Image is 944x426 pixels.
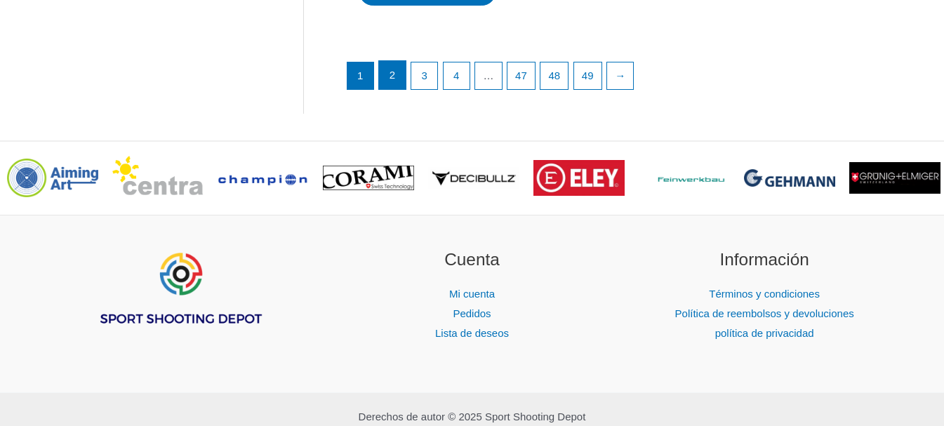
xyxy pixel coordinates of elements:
[548,69,560,81] font: 48
[347,62,374,89] span: Página 1
[379,61,406,89] a: Página 2
[533,160,625,196] img: logotipo de la marca
[444,250,500,269] font: Cuenta
[343,284,601,343] nav: Cuenta
[636,284,893,343] nav: Información
[540,62,568,89] a: Página 48
[453,69,459,81] font: 4
[51,247,309,361] aside: Widget de pie de página 1
[357,69,363,81] font: 1
[359,411,586,422] font: Derechos de autor © 2025 Sport Shooting Depot
[720,250,809,269] font: Información
[483,69,493,81] font: …
[444,62,470,89] a: Página 4
[715,327,814,339] a: política de privacidad
[390,69,395,81] font: 2
[449,288,495,300] a: Mi cuenta
[615,69,625,81] font: →
[453,307,491,319] a: Pedidos
[709,288,820,300] a: Términos y condiciones
[435,327,509,339] a: Lista de deseos
[515,69,527,81] font: 47
[346,60,893,97] nav: Paginación de productos
[574,62,601,89] a: Página 49
[675,307,854,319] a: Política de reembolsos y devoluciones
[507,62,535,89] a: Página 47
[607,62,634,89] a: →
[582,69,594,81] font: 49
[421,69,427,81] font: 3
[411,62,438,89] a: Página 3
[343,247,601,343] aside: Widget de pie de página 2
[636,247,893,343] aside: Widget de pie de página 3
